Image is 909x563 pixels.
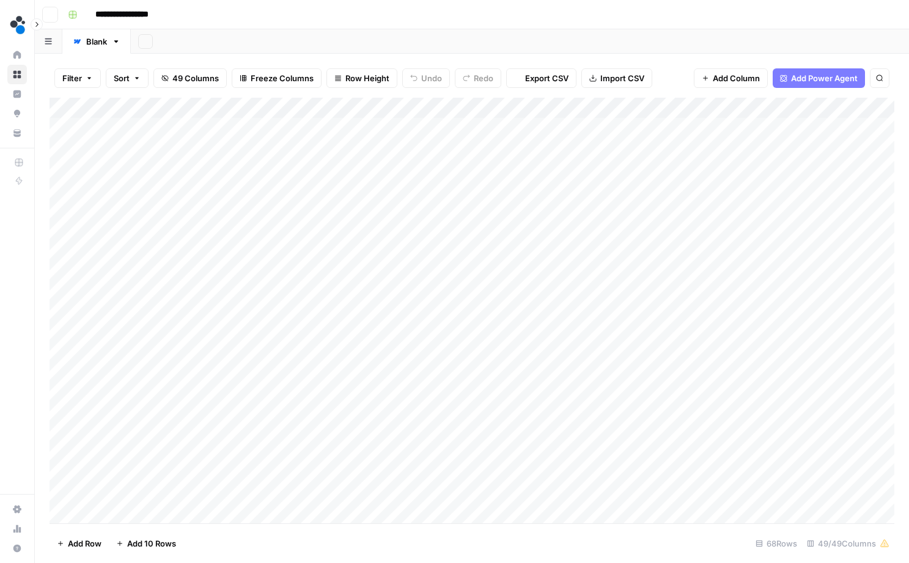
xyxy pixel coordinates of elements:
button: Import CSV [581,68,652,88]
a: Blank [62,29,131,54]
span: Add Power Agent [791,72,858,84]
a: Opportunities [7,104,27,123]
span: Import CSV [600,72,644,84]
span: Export CSV [525,72,569,84]
div: 68 Rows [751,534,802,553]
div: 49/49 Columns [802,534,894,553]
a: Insights [7,84,27,104]
a: Usage [7,519,27,539]
button: Filter [54,68,101,88]
button: Help + Support [7,539,27,558]
button: Workspace: spot.ai [7,10,27,40]
span: Undo [421,72,442,84]
span: Add Column [713,72,760,84]
span: Row Height [345,72,389,84]
button: Sort [106,68,149,88]
span: Freeze Columns [251,72,314,84]
button: Add Row [50,534,109,553]
a: Settings [7,499,27,519]
button: Export CSV [506,68,576,88]
span: Sort [114,72,130,84]
button: Add 10 Rows [109,534,183,553]
a: Your Data [7,123,27,143]
a: Browse [7,65,27,84]
span: 49 Columns [172,72,219,84]
span: Add Row [68,537,101,550]
button: 49 Columns [153,68,227,88]
a: Home [7,45,27,65]
span: Add 10 Rows [127,537,176,550]
img: spot.ai Logo [7,14,29,36]
span: Redo [474,72,493,84]
div: Blank [86,35,107,48]
button: Undo [402,68,450,88]
button: Add Power Agent [773,68,865,88]
button: Redo [455,68,501,88]
span: Filter [62,72,82,84]
button: Row Height [326,68,397,88]
button: Add Column [694,68,768,88]
button: Freeze Columns [232,68,322,88]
